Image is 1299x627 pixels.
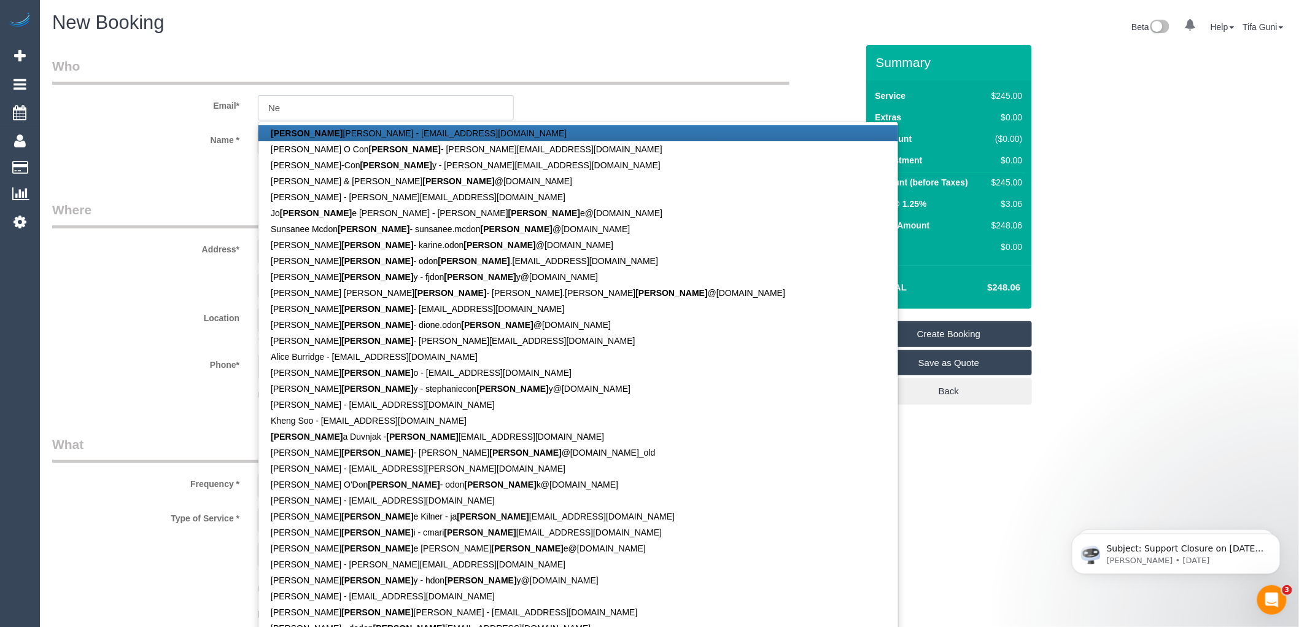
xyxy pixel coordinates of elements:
[341,336,413,346] strong: [PERSON_NAME]
[280,208,352,218] strong: [PERSON_NAME]
[386,432,458,442] strong: [PERSON_NAME]
[258,493,898,508] a: [PERSON_NAME] - [EMAIL_ADDRESS][DOMAIN_NAME]
[258,301,898,317] a: [PERSON_NAME][PERSON_NAME]- [EMAIL_ADDRESS][DOMAIN_NAME]
[508,208,580,218] strong: [PERSON_NAME]
[489,448,561,458] strong: [PERSON_NAME]
[368,480,440,489] strong: [PERSON_NAME]
[1282,585,1292,595] span: 3
[341,256,413,266] strong: [PERSON_NAME]
[950,282,1020,293] h4: $248.06
[341,384,413,394] strong: [PERSON_NAME]
[258,253,898,269] a: [PERSON_NAME][PERSON_NAME]- odon[PERSON_NAME].[EMAIL_ADDRESS][DOMAIN_NAME]
[341,528,413,537] strong: [PERSON_NAME]
[258,317,898,333] a: [PERSON_NAME][PERSON_NAME]- dione.odon[PERSON_NAME]@[DOMAIN_NAME]
[457,512,529,521] strong: [PERSON_NAME]
[341,304,413,314] strong: [PERSON_NAME]
[258,556,898,572] a: [PERSON_NAME] - [PERSON_NAME][EMAIL_ADDRESS][DOMAIN_NAME]
[258,189,898,205] a: [PERSON_NAME] - [PERSON_NAME][EMAIL_ADDRESS][DOMAIN_NAME]
[341,575,413,585] strong: [PERSON_NAME]
[987,241,1022,253] div: $0.00
[423,176,495,186] strong: [PERSON_NAME]
[258,381,898,397] a: [PERSON_NAME][PERSON_NAME]y - stephaniecon[PERSON_NAME]y@[DOMAIN_NAME]
[1131,22,1169,32] a: Beta
[258,221,898,237] a: Sunsanee Mcdon[PERSON_NAME]- sunsanee.mcdon[PERSON_NAME]@[DOMAIN_NAME]
[1257,585,1287,615] iframe: Intercom live chat
[258,477,898,493] a: [PERSON_NAME] O'Don[PERSON_NAME]- odon[PERSON_NAME]k@[DOMAIN_NAME]
[987,219,1022,232] div: $248.06
[258,397,898,413] a: [PERSON_NAME] - [EMAIL_ADDRESS][DOMAIN_NAME]
[43,239,249,255] label: Address*
[875,198,927,210] label: Tax @ 1.25%
[987,111,1022,123] div: $0.00
[258,508,898,524] a: [PERSON_NAME][PERSON_NAME]e Kilner - ja[PERSON_NAME][EMAIL_ADDRESS][DOMAIN_NAME]
[341,448,413,458] strong: [PERSON_NAME]
[258,237,898,253] a: [PERSON_NAME][PERSON_NAME]- karine.odon[PERSON_NAME]@[DOMAIN_NAME]
[360,160,432,170] strong: [PERSON_NAME]
[636,288,708,298] strong: [PERSON_NAME]
[987,176,1022,189] div: $245.00
[258,285,898,301] a: [PERSON_NAME] [PERSON_NAME][PERSON_NAME]- [PERSON_NAME].[PERSON_NAME][PERSON_NAME]@[DOMAIN_NAME]
[465,480,537,489] strong: [PERSON_NAME]
[52,435,789,463] legend: What
[987,198,1022,210] div: $3.06
[1149,20,1169,36] img: New interface
[1053,508,1299,594] iframe: Intercom notifications message
[258,445,898,461] a: [PERSON_NAME][PERSON_NAME]- [PERSON_NAME][PERSON_NAME]@[DOMAIN_NAME]_old
[341,543,413,553] strong: [PERSON_NAME]
[52,57,789,85] legend: Who
[875,176,968,189] label: Amount (before Taxes)
[875,90,906,102] label: Service
[438,256,510,266] strong: [PERSON_NAME]
[258,572,898,588] a: [PERSON_NAME][PERSON_NAME]y - hdon[PERSON_NAME]y@[DOMAIN_NAME]
[43,354,249,371] label: Phone*
[43,308,249,324] label: Location
[43,130,249,146] label: Name *
[258,461,898,477] a: [PERSON_NAME] - [EMAIL_ADDRESS][PERSON_NAME][DOMAIN_NAME]
[258,349,898,365] a: Alice Burridge - [EMAIL_ADDRESS][DOMAIN_NAME]
[987,133,1022,145] div: ($0.00)
[258,413,898,429] a: Kheng Soo - [EMAIL_ADDRESS][DOMAIN_NAME]
[258,125,898,141] a: [PERSON_NAME][PERSON_NAME] - [EMAIL_ADDRESS][DOMAIN_NAME]
[1243,22,1284,32] a: Tifa Guni
[987,154,1022,166] div: $0.00
[43,508,249,524] label: Type of Service *
[341,240,413,250] strong: [PERSON_NAME]
[258,141,898,157] a: [PERSON_NAME] O Con[PERSON_NAME]- [PERSON_NAME][EMAIL_ADDRESS][DOMAIN_NAME]
[341,512,413,521] strong: [PERSON_NAME]
[462,320,533,330] strong: [PERSON_NAME]
[258,540,898,556] a: [PERSON_NAME][PERSON_NAME]e [PERSON_NAME][PERSON_NAME]e@[DOMAIN_NAME]
[258,604,898,620] a: [PERSON_NAME][PERSON_NAME][PERSON_NAME] - [EMAIL_ADDRESS][DOMAIN_NAME]
[866,378,1032,404] a: Back
[43,473,249,490] label: Frequency *
[52,12,165,33] span: New Booking
[987,90,1022,102] div: $245.00
[444,575,516,585] strong: [PERSON_NAME]
[271,128,343,138] strong: [PERSON_NAME]
[258,157,898,173] a: [PERSON_NAME]-Con[PERSON_NAME]y - [PERSON_NAME][EMAIL_ADDRESS][DOMAIN_NAME]
[258,269,898,285] a: [PERSON_NAME][PERSON_NAME]y - fjdon[PERSON_NAME]y@[DOMAIN_NAME]
[444,528,516,537] strong: [PERSON_NAME]
[341,607,413,617] strong: [PERSON_NAME]
[271,432,343,442] strong: [PERSON_NAME]
[875,219,930,232] label: Final Amount
[258,333,898,349] a: [PERSON_NAME][PERSON_NAME]- [PERSON_NAME][EMAIL_ADDRESS][DOMAIN_NAME]
[866,321,1032,347] a: Create Booking
[7,12,32,29] img: Automaid Logo
[258,205,898,221] a: Jo[PERSON_NAME]e [PERSON_NAME] - [PERSON_NAME][PERSON_NAME]e@[DOMAIN_NAME]
[1211,22,1235,32] a: Help
[463,240,535,250] strong: [PERSON_NAME]
[258,173,898,189] a: [PERSON_NAME] & [PERSON_NAME][PERSON_NAME]@[DOMAIN_NAME]
[875,133,912,145] label: Discount
[369,144,441,154] strong: [PERSON_NAME]
[481,224,553,234] strong: [PERSON_NAME]
[52,201,789,228] legend: Where
[338,224,409,234] strong: [PERSON_NAME]
[258,588,898,604] a: [PERSON_NAME] - [EMAIL_ADDRESS][DOMAIN_NAME]
[258,524,898,540] a: [PERSON_NAME][PERSON_NAME]i - cmari[PERSON_NAME][EMAIL_ADDRESS][DOMAIN_NAME]
[492,543,564,553] strong: [PERSON_NAME]
[477,384,549,394] strong: [PERSON_NAME]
